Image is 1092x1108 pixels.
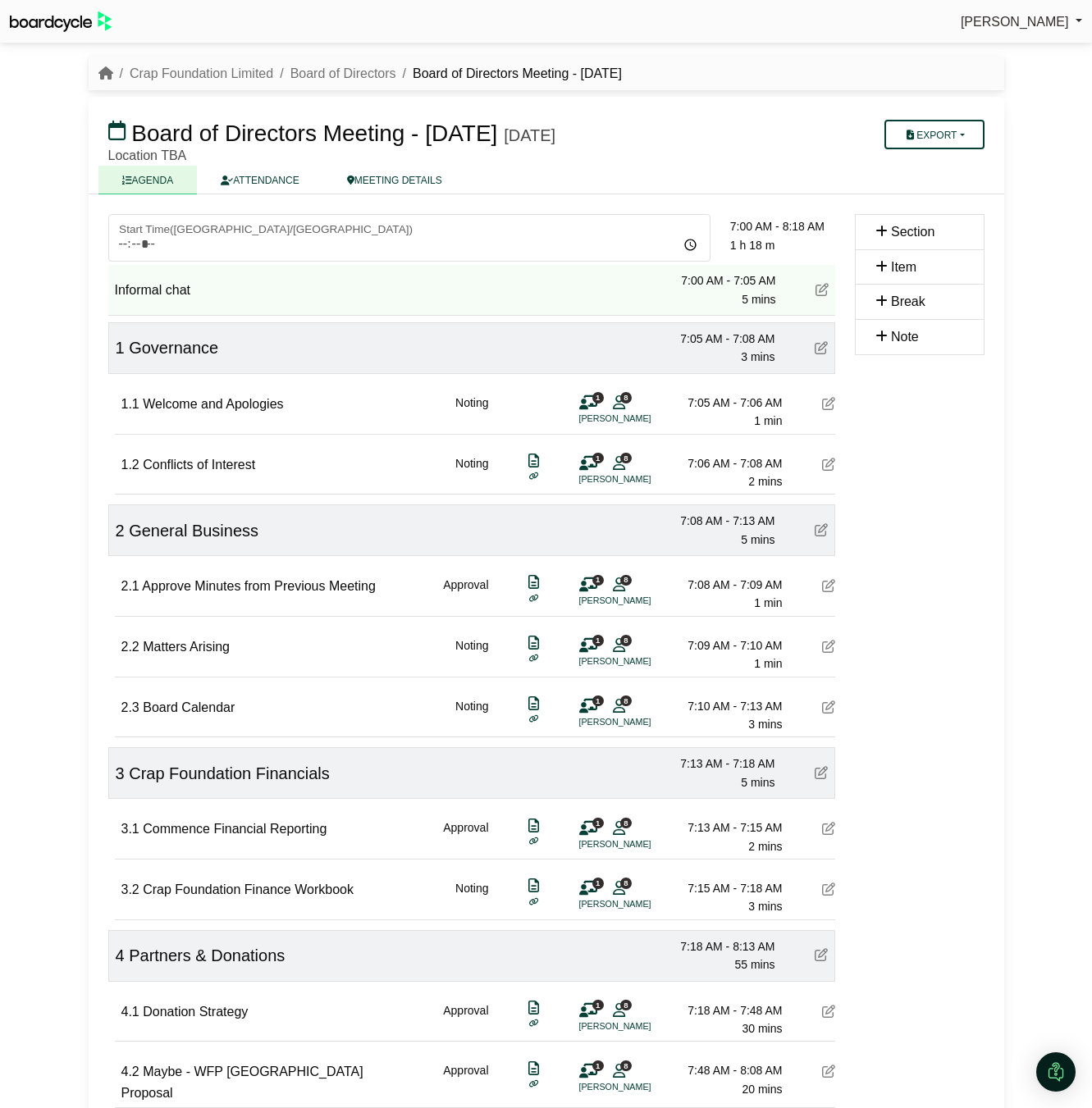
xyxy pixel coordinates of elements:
span: 2.1 [121,579,139,593]
span: Board of Directors Meeting - [DATE] [131,121,497,146]
div: 7:09 AM - 7:10 AM [668,636,783,654]
span: 3.2 [121,882,139,896]
div: Noting [455,394,488,431]
span: Maybe - WFP [GEOGRAPHIC_DATA] Proposal [121,1065,363,1100]
div: 7:06 AM - 7:08 AM [668,454,783,472]
span: 8 [620,453,632,463]
span: [PERSON_NAME] [961,15,1069,29]
span: 8 [620,818,632,828]
span: 1 [592,635,604,645]
li: [PERSON_NAME] [579,412,702,426]
li: [PERSON_NAME] [579,715,702,729]
span: 3.1 [121,822,139,836]
span: 55 mins [734,958,774,971]
span: 1 [592,878,604,888]
div: 7:13 AM - 7:18 AM [660,755,775,773]
div: Open Intercom Messenger [1036,1052,1076,1092]
span: Item [891,260,916,274]
div: 7:00 AM - 8:18 AM [730,217,845,235]
span: 2.3 [121,700,139,714]
span: 8 [620,1060,632,1071]
span: Governance [129,339,218,357]
span: 3 [116,764,125,782]
span: 2 mins [748,840,782,853]
span: 1 min [754,596,782,609]
li: [PERSON_NAME] [579,472,702,486]
span: Informal chat [115,283,190,297]
span: 8 [620,695,632,706]
a: ATTENDANCE [197,166,322,194]
span: 8 [620,575,632,586]
span: Break [891,294,925,308]
a: MEETING DETAILS [323,166,466,194]
span: 1 [592,695,604,706]
span: 30 mins [742,1022,782,1035]
span: 5 mins [741,776,774,789]
div: 7:08 AM - 7:13 AM [660,512,775,530]
a: AGENDA [98,166,198,194]
span: Commence Financial Reporting [143,822,327,836]
div: 7:10 AM - 7:13 AM [668,697,783,715]
span: 3 mins [748,900,782,913]
div: Noting [455,454,488,491]
li: [PERSON_NAME] [579,654,702,668]
div: 7:05 AM - 7:08 AM [660,330,775,348]
span: 8 [620,635,632,645]
span: Crap Foundation Finance Workbook [143,882,354,896]
li: [PERSON_NAME] [579,594,702,608]
span: 5 mins [742,293,775,306]
span: 2 [116,522,125,540]
span: 8 [620,1000,632,1010]
span: Board Calendar [143,700,235,714]
a: Board of Directors [290,66,396,80]
div: Approval [443,1001,488,1038]
div: Approval [443,576,488,613]
span: Donation Strategy [143,1005,248,1019]
span: Matters Arising [143,640,230,654]
div: 7:18 AM - 7:48 AM [668,1001,783,1019]
div: 7:00 AM - 7:05 AM [661,271,776,290]
span: Location TBA [108,148,187,162]
div: Noting [455,697,488,734]
span: Section [891,225,934,239]
span: 1 min [754,414,782,427]
div: Approval [443,818,488,855]
span: 1 [592,818,604,828]
span: 1 [592,1000,604,1010]
span: 1 [116,339,125,357]
div: Noting [455,879,488,916]
li: [PERSON_NAME] [579,897,702,911]
li: [PERSON_NAME] [579,1080,702,1094]
div: 7:08 AM - 7:09 AM [668,576,783,594]
div: 7:13 AM - 7:15 AM [668,818,783,837]
li: [PERSON_NAME] [579,837,702,851]
span: 4 [116,946,125,964]
span: 1 min [754,657,782,670]
a: [PERSON_NAME] [961,11,1082,33]
span: 5 mins [741,533,774,546]
span: Note [891,330,919,344]
span: 4.2 [121,1065,139,1078]
span: 1 [592,1060,604,1071]
span: 8 [620,878,632,888]
img: BoardcycleBlackGreen-aaafeed430059cb809a45853b8cf6d952af9d84e6e89e1f1685b34bfd5cb7d64.svg [10,11,112,32]
div: 7:48 AM - 8:08 AM [668,1061,783,1079]
span: 2 mins [748,475,782,488]
span: 3 mins [748,718,782,731]
div: 7:05 AM - 7:06 AM [668,394,783,412]
span: Crap Foundation Financials [129,764,330,782]
span: 1 [592,392,604,403]
span: 1.1 [121,397,139,411]
span: 20 mins [742,1083,782,1096]
span: 2.2 [121,640,139,654]
span: 1.2 [121,458,139,472]
div: 7:18 AM - 8:13 AM [660,937,775,955]
nav: breadcrumb [98,63,622,84]
span: Approve Minutes from Previous Meeting [142,579,376,593]
span: 8 [620,392,632,403]
a: Crap Foundation Limited [130,66,273,80]
span: Conflicts of Interest [143,458,255,472]
span: Welcome and Apologies [143,397,283,411]
span: 3 mins [741,350,774,363]
span: General Business [129,522,258,540]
